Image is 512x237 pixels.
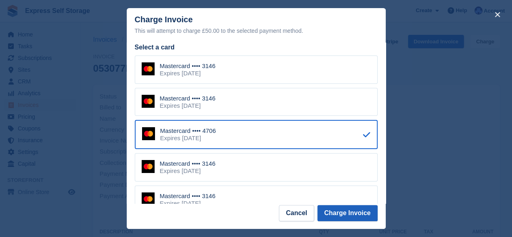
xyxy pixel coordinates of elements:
div: Mastercard •••• 3146 [160,62,216,70]
div: Mastercard •••• 3146 [160,192,216,200]
button: close [491,8,504,21]
img: Mastercard Logo [142,95,155,108]
div: Select a card [135,43,378,52]
button: Cancel [279,205,314,221]
div: Mastercard •••• 3146 [160,160,216,167]
div: Expires [DATE] [160,102,216,109]
button: Charge Invoice [317,205,378,221]
img: Mastercard Logo [142,192,155,205]
div: Expires [DATE] [160,167,216,175]
img: Mastercard Logo [142,160,155,173]
div: Mastercard •••• 3146 [160,95,216,102]
img: Mastercard Logo [142,62,155,75]
div: Charge Invoice [135,15,378,36]
div: Expires [DATE] [160,135,216,142]
div: This will attempt to charge £50.00 to the selected payment method. [135,26,378,36]
div: Expires [DATE] [160,200,216,207]
div: Mastercard •••• 4706 [160,127,216,135]
img: Mastercard Logo [142,127,155,140]
div: Expires [DATE] [160,70,216,77]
